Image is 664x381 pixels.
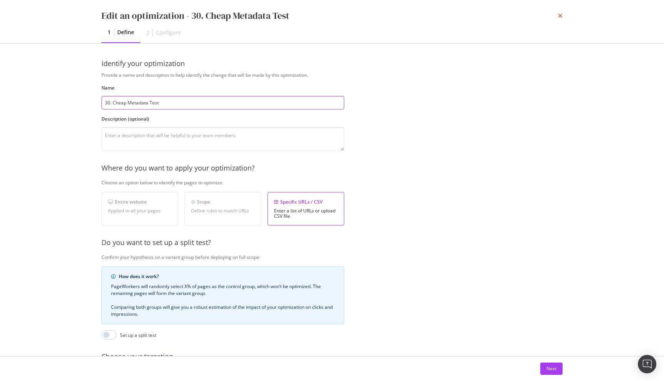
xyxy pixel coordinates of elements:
[540,363,563,375] button: Next
[146,29,149,36] div: 2
[191,199,255,205] div: Scope
[558,9,563,22] div: times
[101,9,289,22] div: Edit an optimization - 30. Cheap Metadata Test
[101,352,601,362] div: Choose your targeting
[191,208,255,214] div: Define rules to match URLs
[546,365,556,372] div: Next
[101,59,563,69] div: Identify your optimization
[101,179,601,186] div: Choose an option below to identify the pages to optimize.
[101,84,344,91] label: Name
[101,267,344,324] div: info banner
[274,208,338,219] div: Enter a list of URLs or upload CSV file
[101,116,344,122] label: Description (optional)
[156,29,181,36] div: Configure
[101,72,601,78] div: Provide a name and description to help identify the change that will be made by this optimization.
[101,254,601,260] div: Confirm your hypothesis on a variant group before deploying on full scope
[274,199,338,205] div: Specific URLs / CSV
[117,28,134,36] div: Define
[101,96,344,109] input: Enter an optimization name to easily find it back
[111,283,335,318] div: PageWorkers will randomly select X% of pages as the control group, which won’t be optimized. The ...
[101,163,601,173] div: Where do you want to apply your optimization?
[108,199,172,205] div: Entire website
[120,332,156,338] div: Set up a split test
[101,238,601,248] div: Do you want to set up a split test?
[108,208,172,214] div: Applied to all your pages
[108,28,111,36] div: 1
[638,355,656,373] div: Open Intercom Messenger
[119,273,335,280] div: How does it work?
